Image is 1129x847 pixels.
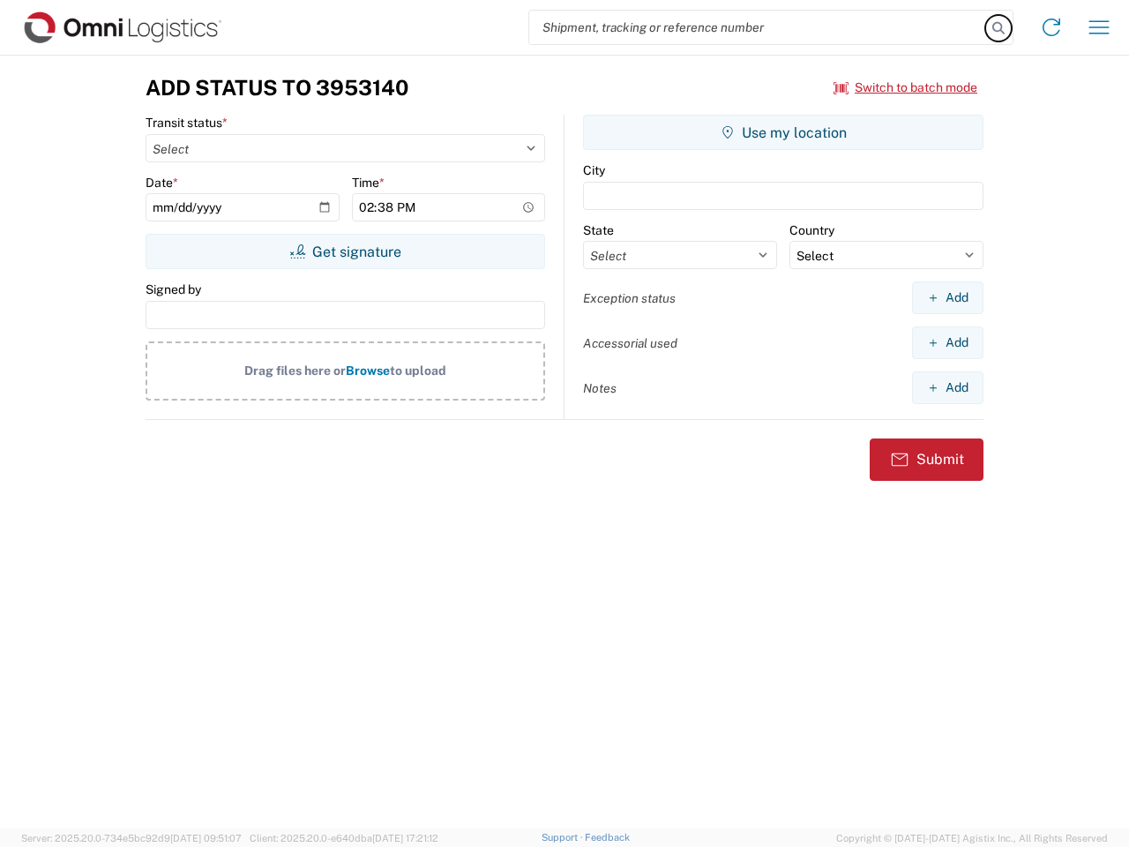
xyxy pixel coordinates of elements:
[789,222,834,238] label: Country
[146,281,201,297] label: Signed by
[372,833,438,843] span: [DATE] 17:21:12
[583,162,605,178] label: City
[870,438,983,481] button: Submit
[542,832,586,843] a: Support
[583,380,617,396] label: Notes
[346,364,390,378] span: Browse
[146,175,178,191] label: Date
[146,75,408,101] h3: Add Status to 3953140
[585,832,630,843] a: Feedback
[529,11,986,44] input: Shipment, tracking or reference number
[250,833,438,843] span: Client: 2025.20.0-e640dba
[583,222,614,238] label: State
[912,371,983,404] button: Add
[912,281,983,314] button: Add
[146,234,545,269] button: Get signature
[146,115,228,131] label: Transit status
[583,115,983,150] button: Use my location
[583,335,677,351] label: Accessorial used
[170,833,242,843] span: [DATE] 09:51:07
[834,73,977,102] button: Switch to batch mode
[583,290,676,306] label: Exception status
[21,833,242,843] span: Server: 2025.20.0-734e5bc92d9
[836,830,1108,846] span: Copyright © [DATE]-[DATE] Agistix Inc., All Rights Reserved
[390,364,446,378] span: to upload
[352,175,385,191] label: Time
[912,326,983,359] button: Add
[244,364,346,378] span: Drag files here or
